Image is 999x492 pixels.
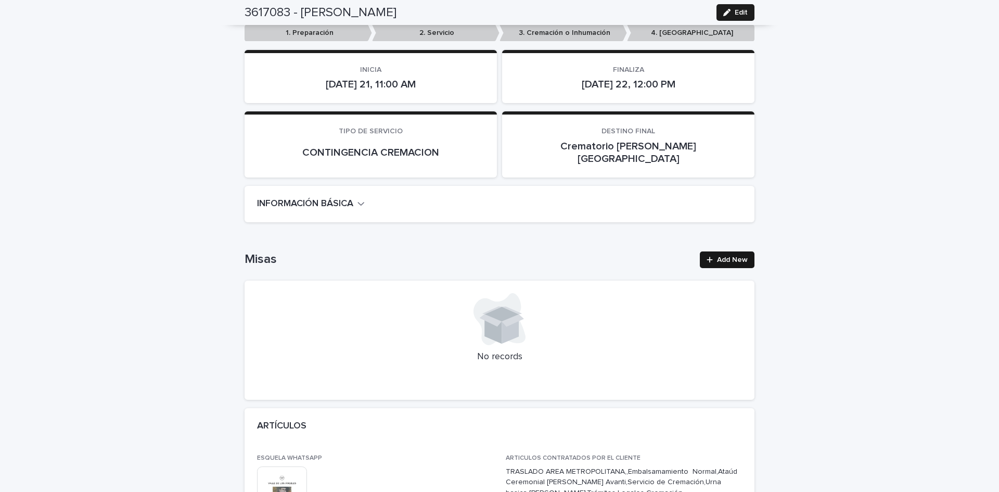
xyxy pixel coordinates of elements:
[717,256,748,263] span: Add New
[515,78,742,91] p: [DATE] 22, 12:00 PM
[372,24,499,42] p: 2. Servicio
[499,24,627,42] p: 3. Cremación o Inhumación
[735,9,748,16] span: Edit
[700,251,754,268] a: Add New
[257,198,353,210] h2: INFORMACIÓN BÁSICA
[257,78,484,91] p: [DATE] 21, 11:00 AM
[245,24,372,42] p: 1. Preparación
[257,421,306,432] h2: ARTÍCULOS
[257,351,742,363] p: No records
[257,146,484,159] p: CONTINGENCIA CREMACION
[360,66,381,73] span: INICIA
[506,455,641,461] span: ARTICULOS CONTRATADOS POR EL CLIENTE
[257,198,365,210] button: INFORMACIÓN BÁSICA
[339,128,403,135] span: TIPO DE SERVICIO
[245,5,396,20] h2: 3617083 - [PERSON_NAME]
[257,455,322,461] span: ESQUELA WHATSAPP
[515,140,742,165] p: Crematorio [PERSON_NAME][GEOGRAPHIC_DATA]
[601,128,655,135] span: DESTINO FINAL
[613,66,644,73] span: FINALIZA
[627,24,754,42] p: 4. [GEOGRAPHIC_DATA]
[716,4,754,21] button: Edit
[245,252,694,267] h1: Misas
